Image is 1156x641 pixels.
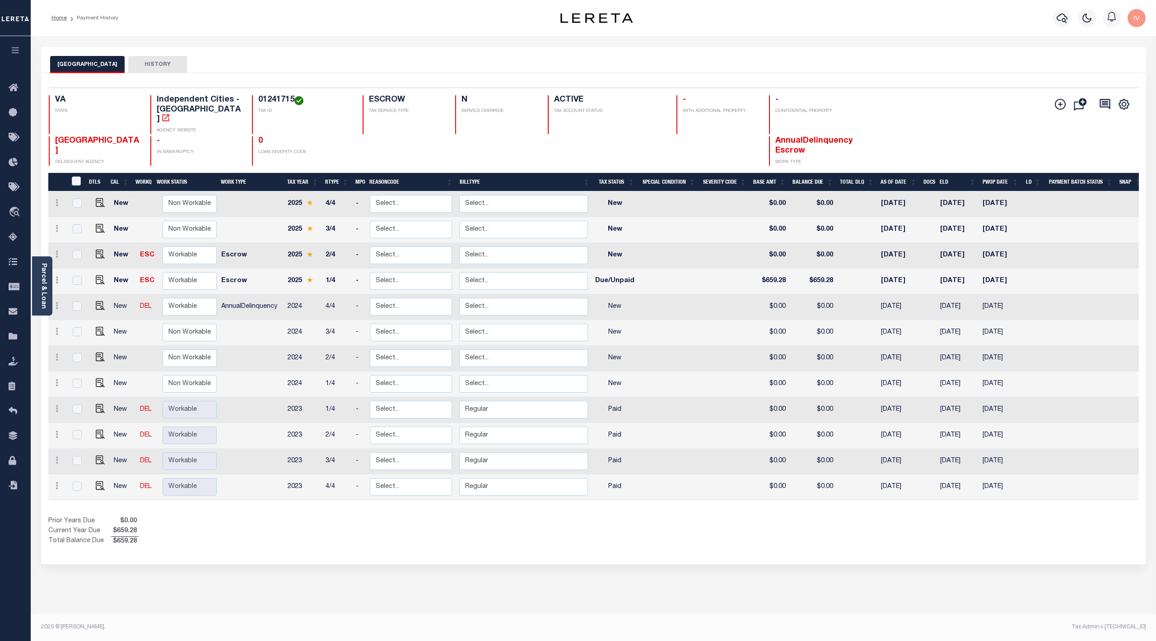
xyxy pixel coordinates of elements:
a: Parcel & Loan [40,263,47,309]
img: view%20details.png [96,353,105,362]
td: $0.00 [789,449,837,474]
td: [DATE] [877,372,920,397]
th: RType: activate to sort column ascending [322,173,352,191]
td: [DATE] [877,320,920,346]
td: $0.00 [750,294,789,320]
td: New [592,191,638,217]
th: Special Condition: activate to sort column ascending [638,173,699,191]
td: $0.00 [789,191,837,217]
td: - [352,423,366,449]
td: 2024 [284,294,322,320]
p: CONFIDENTIAL PROPERTY [775,108,860,115]
th: Total DLQ: activate to sort column ascending [836,173,877,191]
td: 1/4 [322,372,352,397]
td: [DATE] [877,397,920,423]
td: $0.00 [789,346,837,372]
td: [DATE] [877,449,920,474]
a: ESC [140,252,154,258]
span: $659.28 [111,537,139,547]
img: Star.svg [307,200,313,206]
td: AnnualDelinquency [218,294,284,320]
td: 2024 [284,320,322,346]
td: Total Balance Due [48,536,111,546]
td: 4/4 [322,474,352,500]
td: [DATE] [979,294,1022,320]
td: New [110,243,136,269]
th: MPO [352,173,366,191]
img: view%20details.png [96,455,105,464]
td: $659.28 [789,269,837,294]
td: $0.00 [789,423,837,449]
p: STATE [55,108,140,115]
td: [DATE] [979,397,1022,423]
th: ReasonCode: activate to sort column ascending [366,173,456,191]
td: [DATE] [877,423,920,449]
td: $0.00 [750,191,789,217]
td: New [110,320,136,346]
p: TAX ACCOUNT STATUS [554,108,666,115]
img: svg+xml;base64,PHN2ZyB4bWxucz0iaHR0cDovL3d3dy53My5vcmcvMjAwMC9zdmciIHBvaW50ZXItZXZlbnRzPSJub25lIi... [1128,9,1146,27]
p: DELINQUENT AGENCY [55,159,140,166]
a: Home [51,15,67,21]
td: 2023 [284,474,322,500]
p: SERVICE OVERRIDE [461,108,537,115]
td: 2023 [284,423,322,449]
td: [DATE] [877,269,920,294]
td: 2024 [284,372,322,397]
td: $0.00 [789,474,837,500]
a: DEL [140,458,152,464]
td: 3/4 [322,217,352,243]
th: As of Date: activate to sort column ascending [877,173,920,191]
td: $0.00 [789,294,837,320]
td: [DATE] [877,191,920,217]
p: IN BANKRUPTCY [157,149,241,156]
img: view%20details.png [96,430,105,439]
td: [DATE] [937,294,979,320]
td: [DATE] [979,243,1022,269]
td: New [110,217,136,243]
td: $0.00 [750,449,789,474]
td: 4/4 [322,191,352,217]
th: Base Amt: activate to sort column ascending [750,173,789,191]
a: DEL [140,432,152,438]
td: - [352,474,366,500]
td: $0.00 [750,217,789,243]
td: [DATE] [979,474,1022,500]
img: view%20details.png [96,404,105,413]
td: Paid [592,474,638,500]
td: New [110,269,136,294]
td: 2025 [284,243,322,269]
td: [DATE] [937,217,979,243]
td: - [352,449,366,474]
td: Due/Unpaid [592,269,638,294]
td: New [592,372,638,397]
img: Star.svg [307,277,313,283]
th: WorkQ [132,173,153,191]
td: $0.00 [789,217,837,243]
img: view%20details.png [96,481,105,490]
th: ELD: activate to sort column ascending [936,173,979,191]
span: - [157,137,160,145]
td: [DATE] [979,269,1022,294]
td: - [352,217,366,243]
span: $659.28 [111,526,139,536]
li: Payment History [67,14,118,22]
td: New [592,294,638,320]
img: view%20details.png [96,327,105,336]
td: - [352,269,366,294]
span: - [775,96,778,104]
td: New [592,217,638,243]
img: view%20details.png [96,224,105,233]
td: 2023 [284,449,322,474]
h4: ESCROW [369,95,444,105]
td: $0.00 [789,397,837,423]
th: SNAP: activate to sort column ascending [1116,173,1145,191]
td: [DATE] [979,346,1022,372]
span: [GEOGRAPHIC_DATA] [55,137,139,155]
td: [DATE] [937,372,979,397]
th: Tax Status: activate to sort column ascending [593,173,638,191]
td: $659.28 [750,269,789,294]
th: Payment Batch Status: activate to sort column ascending [1044,173,1116,191]
td: $0.00 [750,243,789,269]
td: New [110,423,136,449]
